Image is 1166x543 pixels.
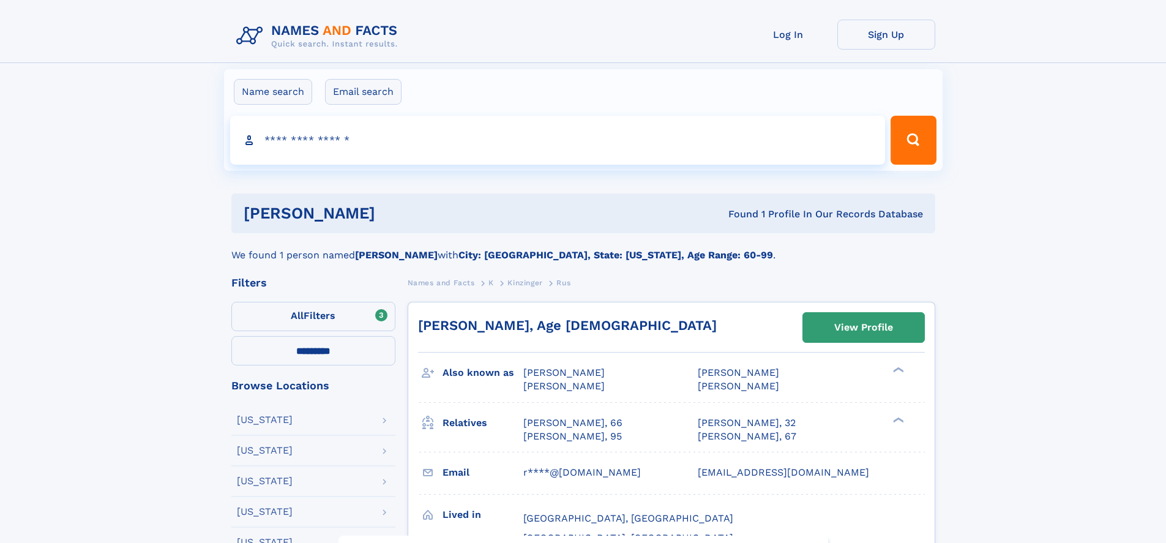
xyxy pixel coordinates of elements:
[551,208,923,221] div: Found 1 Profile In Our Records Database
[488,279,494,287] span: K
[408,275,475,290] a: Names and Facts
[234,79,312,105] label: Name search
[523,367,605,378] span: [PERSON_NAME]
[507,275,542,290] a: Kinzinger
[803,313,924,342] a: View Profile
[507,279,542,287] span: Kinzinger
[698,416,796,430] a: [PERSON_NAME], 32
[244,206,552,221] h1: [PERSON_NAME]
[325,79,402,105] label: Email search
[698,380,779,392] span: [PERSON_NAME]
[230,116,886,165] input: search input
[890,366,905,374] div: ❯
[231,380,395,391] div: Browse Locations
[891,116,936,165] button: Search Button
[488,275,494,290] a: K
[739,20,837,50] a: Log In
[523,380,605,392] span: [PERSON_NAME]
[698,367,779,378] span: [PERSON_NAME]
[443,504,523,525] h3: Lived in
[231,302,395,331] label: Filters
[890,416,905,424] div: ❯
[523,416,622,430] a: [PERSON_NAME], 66
[418,318,717,333] a: [PERSON_NAME], Age [DEMOGRAPHIC_DATA]
[231,233,935,263] div: We found 1 person named with .
[698,430,796,443] a: [PERSON_NAME], 67
[237,507,293,517] div: [US_STATE]
[291,310,304,321] span: All
[837,20,935,50] a: Sign Up
[443,413,523,433] h3: Relatives
[523,512,733,524] span: [GEOGRAPHIC_DATA], [GEOGRAPHIC_DATA]
[443,462,523,483] h3: Email
[556,279,570,287] span: Rus
[458,249,773,261] b: City: [GEOGRAPHIC_DATA], State: [US_STATE], Age Range: 60-99
[355,249,438,261] b: [PERSON_NAME]
[698,466,869,478] span: [EMAIL_ADDRESS][DOMAIN_NAME]
[523,430,622,443] a: [PERSON_NAME], 95
[237,446,293,455] div: [US_STATE]
[237,415,293,425] div: [US_STATE]
[231,277,395,288] div: Filters
[443,362,523,383] h3: Also known as
[834,313,893,342] div: View Profile
[231,20,408,53] img: Logo Names and Facts
[237,476,293,486] div: [US_STATE]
